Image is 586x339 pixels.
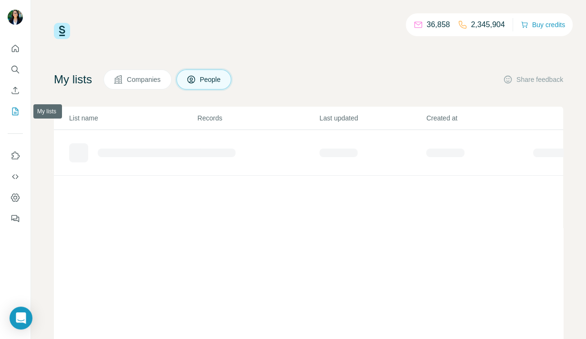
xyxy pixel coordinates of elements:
[427,19,450,30] p: 36,858
[8,210,23,227] button: Feedback
[127,75,162,84] span: Companies
[471,19,505,30] p: 2,345,904
[54,23,70,39] img: Surfe Logo
[8,168,23,185] button: Use Surfe API
[8,82,23,99] button: Enrich CSV
[426,113,532,123] p: Created at
[10,307,32,329] div: Open Intercom Messenger
[200,75,222,84] span: People
[8,189,23,206] button: Dashboard
[319,113,425,123] p: Last updated
[8,103,23,120] button: My lists
[8,61,23,78] button: Search
[521,18,565,31] button: Buy credits
[8,40,23,57] button: Quick start
[54,72,92,87] h4: My lists
[503,75,563,84] button: Share feedback
[69,113,196,123] p: List name
[197,113,319,123] p: Records
[8,147,23,164] button: Use Surfe on LinkedIn
[8,10,23,25] img: Avatar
